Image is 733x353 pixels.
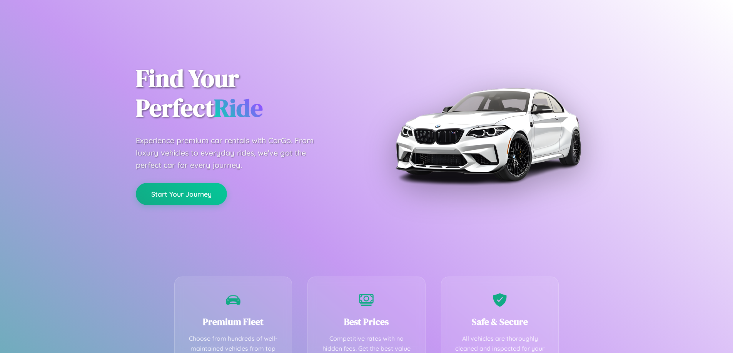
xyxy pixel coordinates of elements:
[319,315,414,328] h3: Best Prices
[186,315,281,328] h3: Premium Fleet
[214,91,263,124] span: Ride
[392,38,584,230] img: Premium BMW car rental vehicle
[453,315,547,328] h3: Safe & Secure
[136,64,355,123] h1: Find Your Perfect
[136,134,328,171] p: Experience premium car rentals with CarGo. From luxury vehicles to everyday rides, we've got the ...
[136,183,227,205] button: Start Your Journey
